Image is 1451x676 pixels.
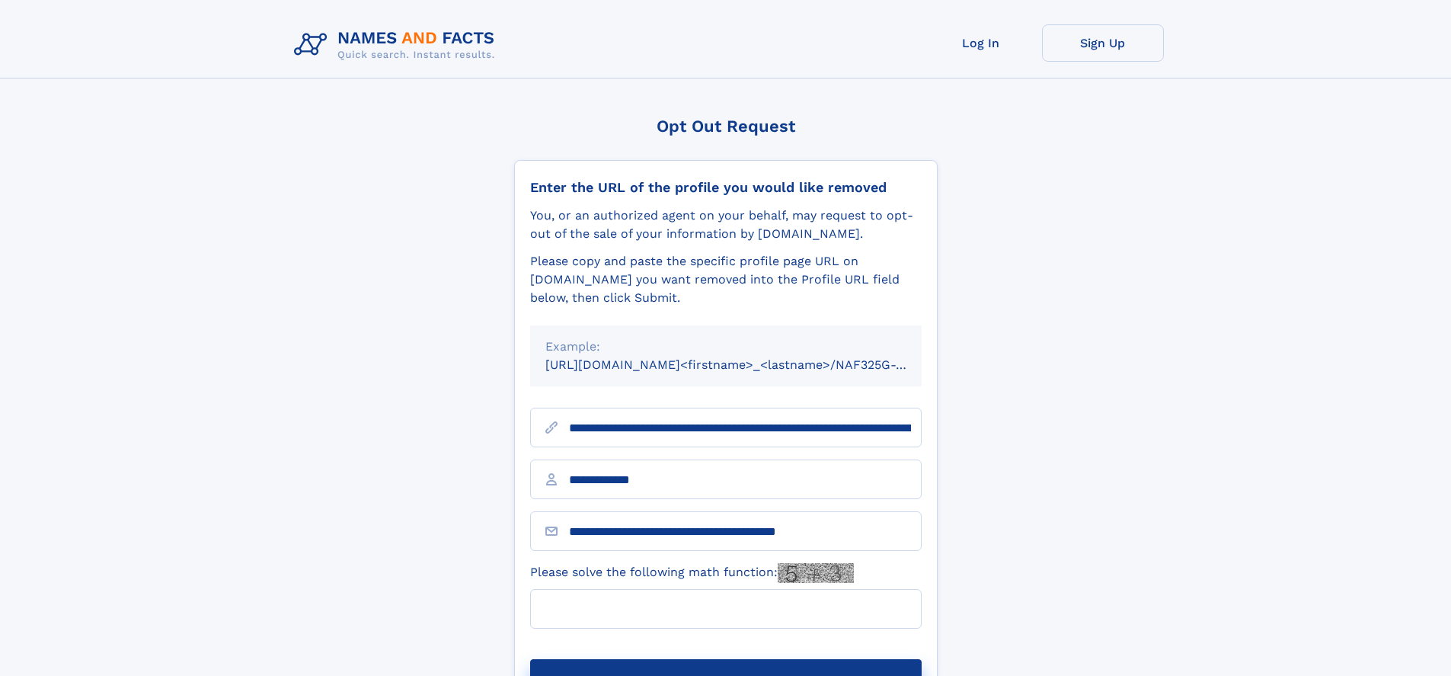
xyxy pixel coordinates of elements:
[514,117,938,136] div: Opt Out Request
[530,563,854,583] label: Please solve the following math function:
[530,179,922,196] div: Enter the URL of the profile you would like removed
[288,24,507,66] img: Logo Names and Facts
[530,207,922,243] div: You, or an authorized agent on your behalf, may request to opt-out of the sale of your informatio...
[1042,24,1164,62] a: Sign Up
[545,338,906,356] div: Example:
[545,357,951,372] small: [URL][DOMAIN_NAME]<firstname>_<lastname>/NAF325G-xxxxxxxx
[920,24,1042,62] a: Log In
[530,252,922,307] div: Please copy and paste the specific profile page URL on [DOMAIN_NAME] you want removed into the Pr...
